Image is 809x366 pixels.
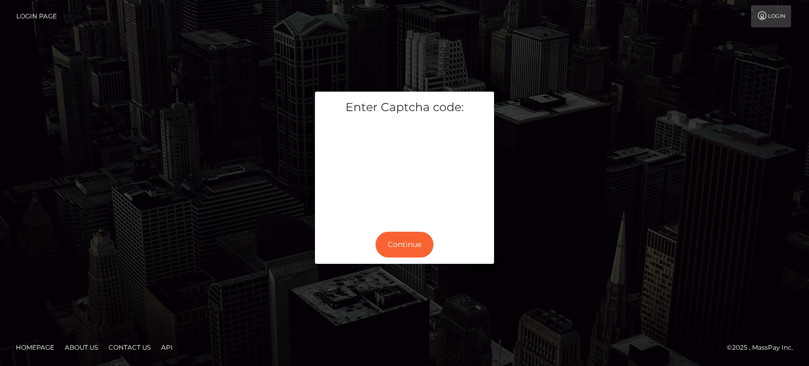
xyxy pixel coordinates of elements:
a: Contact Us [104,339,155,355]
a: About Us [61,339,102,355]
a: API [157,339,177,355]
button: Continue [376,232,433,258]
h5: Enter Captcha code: [323,100,486,116]
iframe: mtcaptcha [323,123,486,217]
a: Homepage [12,339,58,355]
a: Login [751,5,791,27]
div: © 2025 , MassPay Inc. [727,342,801,353]
a: Login Page [16,5,57,27]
